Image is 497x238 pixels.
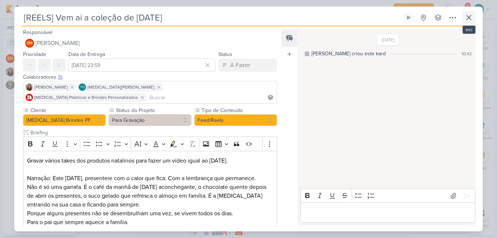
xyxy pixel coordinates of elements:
[30,107,106,114] label: Cliente
[27,183,273,209] p: Não é só uma garrafa. É o café da manhã de [DATE] aconchegante, o chocolate quente depois de abri...
[34,84,68,90] span: [PERSON_NAME]
[23,73,277,81] div: Colaboradores
[23,29,52,36] label: Responsável
[29,129,277,137] input: Texto sem título
[218,51,232,57] label: Status
[230,61,250,70] div: A Fazer
[406,15,412,21] div: Ligar relógio
[300,202,475,223] div: Editor editing area: main
[27,174,273,183] p: Narração: Este [DATE], presenteie com o calor que fica. Com a lembrança que permanece.
[218,59,277,72] button: A Fazer
[148,93,275,102] input: Buscar
[26,94,33,101] img: Allegra Plásticos e Brindes Personalizados
[79,83,86,91] div: Yasmin Oliveira
[109,114,191,126] button: Para Gravação
[23,51,46,57] label: Prioridade
[22,11,401,24] input: Kard Sem Título
[23,114,106,126] button: [MEDICAL_DATA] Brindes PF
[26,83,33,91] img: Franciluce Carvalho
[311,50,386,57] div: [PERSON_NAME] criou este kard
[80,86,85,89] p: YO
[463,26,475,34] div: esc
[68,59,216,72] input: Select a date
[300,189,475,203] div: Editor toolbar
[35,39,80,48] span: [PERSON_NAME]
[27,41,33,45] p: BM
[23,137,277,151] div: Editor toolbar
[25,39,34,48] div: Beth Monteiro
[23,37,277,50] button: BM [PERSON_NAME]
[461,51,472,57] div: 10:42
[87,84,154,90] span: [MEDICAL_DATA][PERSON_NAME]
[27,209,273,218] p: Porque alguns presentes não se desembrulham uma vez, se vivem todos os dias.
[68,51,105,57] label: Data de Entrega
[27,156,273,165] p: Gravar vários takes dos produtos natalinos para fazer um vídeo igual ao [DATE].
[194,114,277,126] button: Feed/Reels
[34,94,138,101] span: [MEDICAL_DATA] Plásticos e Brindes Personalizados
[201,107,277,114] label: Tipo de Conteúdo
[115,107,191,114] label: Status do Projeto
